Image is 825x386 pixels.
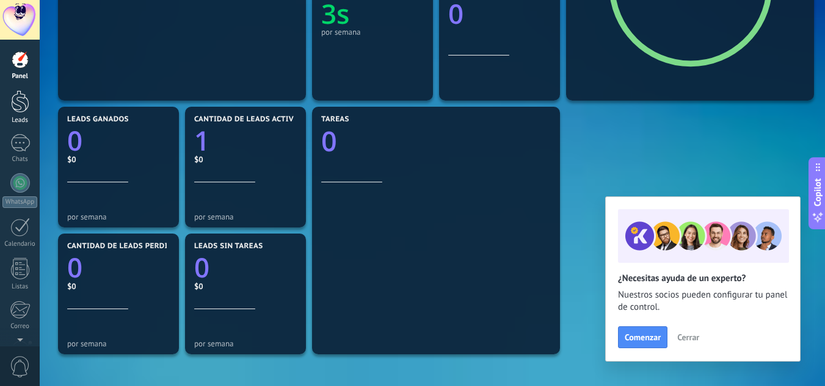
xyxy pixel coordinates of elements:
div: Listas [2,283,38,291]
span: Nuestros socios pueden configurar tu panel de control. [618,289,788,313]
text: 0 [194,249,209,285]
span: Cerrar [677,333,699,341]
div: Calendario [2,240,38,248]
button: Cerrar [672,328,705,346]
a: 0 [194,249,297,285]
div: $0 [67,154,170,165]
button: Comenzar [618,326,667,348]
span: Tareas [321,115,349,124]
div: por semana [194,339,297,348]
span: Cantidad de leads perdidos [67,242,183,251]
h2: ¿Necesitas ayuda de un experto? [618,273,788,284]
text: 0 [67,249,82,285]
div: Chats [2,155,38,163]
text: 0 [321,123,337,160]
a: 0 [321,123,551,160]
div: $0 [67,281,170,291]
div: Panel [2,73,38,80]
a: 0 [67,249,170,285]
div: Correo [2,323,38,331]
span: Leads sin tareas [194,242,263,251]
text: 1 [194,122,209,159]
span: Leads ganados [67,115,129,124]
span: Cantidad de leads activos [194,115,303,124]
text: 0 [67,122,82,159]
a: 1 [194,122,297,159]
div: $0 [194,281,297,291]
div: por semana [321,27,424,37]
div: $0 [194,154,297,165]
a: 0 [67,122,170,159]
div: por semana [67,339,170,348]
div: por semana [194,212,297,221]
span: Comenzar [625,333,661,341]
div: WhatsApp [2,196,37,208]
div: por semana [67,212,170,221]
span: Copilot [812,178,824,206]
div: Leads [2,116,38,124]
